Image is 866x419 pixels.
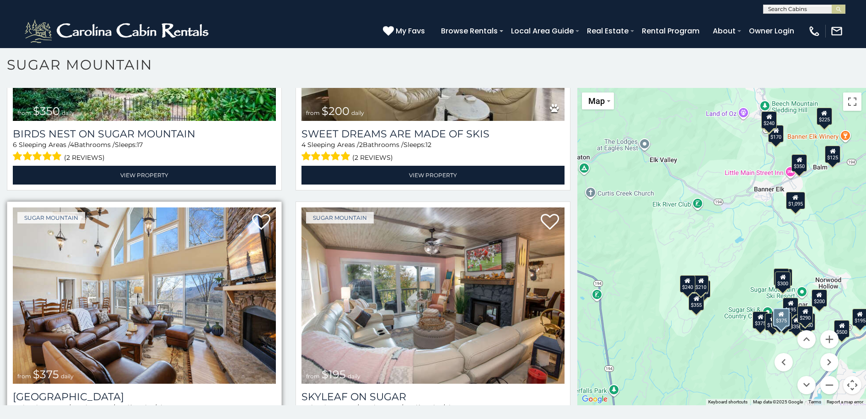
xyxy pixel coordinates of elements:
span: $350 [33,104,60,118]
div: Sleeping Areas / Bathrooms / Sleeps: [13,140,276,163]
img: White-1-2.png [23,17,213,45]
div: $290 [798,306,813,323]
span: $200 [322,104,350,118]
span: Map [588,96,605,106]
div: $500 [834,320,850,337]
div: $375 [753,311,769,329]
div: $1,095 [786,191,805,209]
button: Map camera controls [843,376,861,394]
a: Sweet Dreams Are Made Of Skis [301,128,565,140]
button: Toggle fullscreen view [843,93,861,111]
span: 4 [13,403,17,412]
button: Change map style [582,93,614,109]
a: Local Area Guide [506,23,578,39]
a: Open this area in Google Maps (opens a new window) [580,393,610,405]
span: 2 [359,141,363,149]
span: (2 reviews) [352,152,393,163]
div: $375 [773,308,790,326]
img: Skyleaf on Sugar [301,207,565,384]
span: $195 [322,368,346,381]
div: $355 [689,293,705,310]
span: 10 [178,403,185,412]
span: 4 [70,403,74,412]
div: $240 [762,111,777,128]
a: View Property [301,166,565,185]
span: daily [351,109,364,116]
span: 2 [359,403,362,412]
div: $125 [825,146,841,163]
div: $195 [783,298,799,315]
div: $190 [774,268,790,286]
a: Browse Rentals [436,23,502,39]
a: Add to favorites [252,213,270,232]
span: Map data ©2025 Google [753,399,803,404]
a: About [708,23,740,39]
a: Report a map error [827,399,863,404]
a: Sugar Mountain [306,212,374,223]
a: Add to favorites [541,213,559,232]
span: daily [348,373,360,380]
span: from [17,109,31,116]
span: 17 [137,141,143,149]
a: Terms [808,399,821,404]
button: Zoom in [820,330,839,348]
span: daily [61,373,74,380]
button: Zoom out [820,376,839,394]
span: 12 [425,141,431,149]
a: Real Estate [582,23,633,39]
div: $200 [812,289,827,306]
a: Sugar Mountain [17,212,85,223]
span: from [306,373,320,380]
img: mail-regular-white.png [830,25,843,38]
div: $170 [769,125,784,142]
div: $175 [772,311,787,328]
span: from [306,109,320,116]
div: $210 [694,275,709,293]
span: 4 [301,141,306,149]
span: 3 [301,403,305,412]
div: $350 [788,315,804,332]
span: 1 Half Baths / [115,403,156,412]
button: Move left [775,353,793,371]
button: Keyboard shortcuts [708,399,748,405]
span: $375 [33,368,59,381]
a: [GEOGRAPHIC_DATA] [13,391,276,403]
div: $240 [680,275,695,293]
a: Rental Program [637,23,704,39]
a: Owner Login [744,23,799,39]
span: 1 Half Baths / [403,403,445,412]
div: $155 [765,313,781,331]
div: $175 [776,312,792,330]
div: $225 [817,107,832,125]
button: Move down [797,376,816,394]
span: 8 [467,403,471,412]
a: Little Sugar Haven from $375 daily [13,207,276,384]
span: daily [62,109,75,116]
div: Sleeping Areas / Bathrooms / Sleeps: [301,140,565,163]
a: Skyleaf on Sugar from $195 daily [301,207,565,384]
div: $350 [792,154,807,172]
a: My Favs [383,25,427,37]
span: from [17,373,31,380]
span: (2 reviews) [64,152,105,163]
span: 6 [13,141,17,149]
a: View Property [13,166,276,185]
h3: Little Sugar Haven [13,391,276,403]
img: Google [580,393,610,405]
a: Birds Nest On Sugar Mountain [13,128,276,140]
button: Move right [820,353,839,371]
img: Little Sugar Haven [13,207,276,384]
span: My Favs [396,25,425,37]
button: Move up [797,330,816,348]
div: $300 [775,271,791,288]
div: $300 [761,111,777,129]
img: phone-regular-white.png [808,25,821,38]
a: Skyleaf on Sugar [301,391,565,403]
span: 4 [70,141,74,149]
